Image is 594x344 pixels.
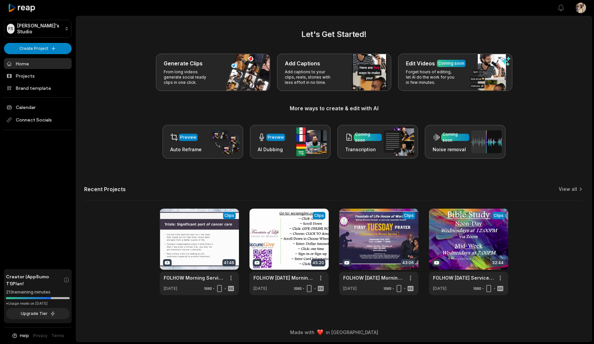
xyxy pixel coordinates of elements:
[4,114,72,126] span: Connect Socials
[406,69,457,85] p: Forget hours of editing, let AI do the work for you in few minutes.
[17,23,62,35] p: [PERSON_NAME]'s Studio
[6,308,70,319] button: Upgrade Tier
[84,28,584,40] h2: Let's Get Started!
[7,24,15,34] div: FS
[345,146,382,153] h3: Transcription
[384,127,414,156] img: transcription.png
[471,130,502,153] img: noise_removal.png
[84,104,584,112] h3: More ways to create & edit with AI
[6,273,63,287] span: Creator (AppSumo T1) Plan!
[51,333,64,339] a: Terms
[253,274,314,281] a: FOLHOW [DATE] Morning Service [DATE]
[285,59,320,67] h3: Add Captions
[209,129,239,155] img: auto_reframe.png
[164,69,215,85] p: From long videos generate social ready clips in one click.
[443,131,468,143] div: Coming soon
[285,69,336,85] p: Add captions to your clips, reels, stories with less effort in no time.
[164,59,203,67] h3: Generate Clips
[164,274,224,281] a: FOLHOW Morning Service "Get In Line For Your Money Miracle" [PERSON_NAME] 17:24-27 | [DATE]
[12,333,29,339] button: Help
[6,289,70,295] div: 213 remaining minutes
[258,146,285,153] h3: AI Dubbing
[82,329,586,336] div: Made with in [GEOGRAPHIC_DATA]
[268,134,284,140] div: Preview
[406,59,435,67] h3: Edit Videos
[296,127,327,156] img: ai_dubbing.png
[170,146,202,153] h3: Auto Reframe
[343,274,404,281] a: FOLHOW [DATE] Morning Service [DATE]
[4,70,72,81] a: Projects
[433,146,469,153] h3: Noise removal
[4,102,72,113] a: Calendar
[20,333,29,339] span: Help
[6,301,70,306] div: *Usage resets on [DATE]
[180,134,196,140] div: Preview
[433,274,494,281] a: FOLHOW [DATE] Service "Rejoicing While Suffering" Pt. 3 Romans 5:1-5 | [PERSON_NAME] [PERSON_NAME]
[355,131,380,143] div: Coming soon
[4,58,72,69] a: Home
[559,186,577,192] a: View all
[438,60,464,66] div: Coming soon
[33,333,48,339] a: Privacy
[4,83,72,93] a: Brand template
[4,43,72,54] button: Create Project
[84,186,126,192] h2: Recent Projects
[317,329,323,335] img: heart emoji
